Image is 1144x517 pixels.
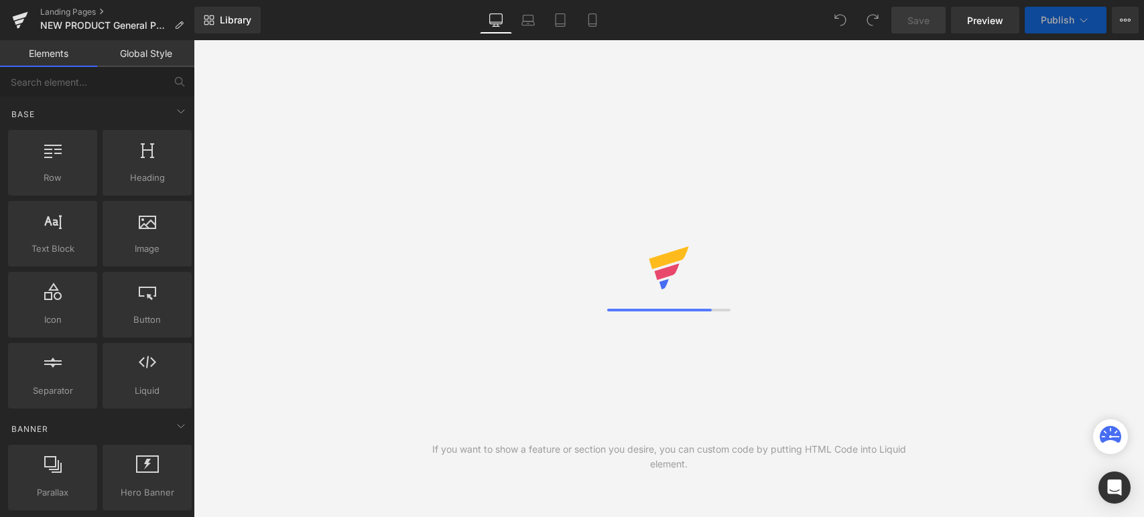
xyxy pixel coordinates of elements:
span: Text Block [12,242,93,256]
span: NEW PRODUCT General Page Smart Bento GO 2.0 PRO Bundles [40,20,169,31]
a: Tablet [544,7,576,33]
span: Separator [12,384,93,398]
div: Open Intercom Messenger [1098,471,1131,504]
span: Base [10,108,36,121]
a: Laptop [512,7,544,33]
span: Icon [12,313,93,327]
a: Mobile [576,7,609,33]
a: Global Style [97,40,194,67]
span: Hero Banner [107,486,188,500]
span: Preview [967,13,1003,27]
button: Undo [827,7,854,33]
button: Redo [859,7,886,33]
span: Liquid [107,384,188,398]
button: Publish [1025,7,1106,33]
span: Banner [10,423,50,435]
a: Landing Pages [40,7,194,17]
button: More [1112,7,1139,33]
div: If you want to show a feature or section you desire, you can custom code by putting HTML Code int... [432,442,907,471]
span: Library [220,14,251,26]
span: Row [12,171,93,185]
span: Save [907,13,930,27]
span: Publish [1041,15,1074,25]
a: Preview [951,7,1019,33]
span: Parallax [12,486,93,500]
span: Button [107,313,188,327]
span: Heading [107,171,188,185]
a: New Library [194,7,261,33]
span: Image [107,242,188,256]
a: Desktop [480,7,512,33]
